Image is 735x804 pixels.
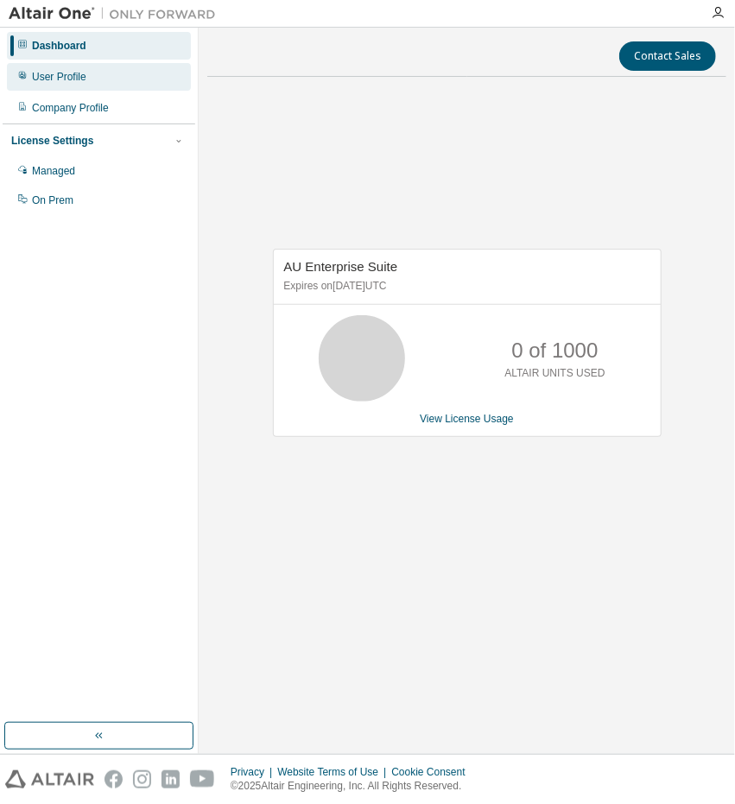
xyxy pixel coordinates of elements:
[32,164,75,178] div: Managed
[32,70,86,84] div: User Profile
[133,770,151,788] img: instagram.svg
[284,259,398,274] span: AU Enterprise Suite
[504,366,605,381] p: ALTAIR UNITS USED
[32,39,86,53] div: Dashboard
[284,279,646,294] p: Expires on [DATE] UTC
[5,770,94,788] img: altair_logo.svg
[511,336,598,365] p: 0 of 1000
[162,770,180,788] img: linkedin.svg
[277,765,391,779] div: Website Terms of Use
[420,413,514,425] a: View License Usage
[32,193,73,207] div: On Prem
[619,41,716,71] button: Contact Sales
[32,101,109,115] div: Company Profile
[11,134,93,148] div: License Settings
[9,5,225,22] img: Altair One
[105,770,123,788] img: facebook.svg
[190,770,215,788] img: youtube.svg
[231,765,277,779] div: Privacy
[391,765,475,779] div: Cookie Consent
[231,779,476,794] p: © 2025 Altair Engineering, Inc. All Rights Reserved.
